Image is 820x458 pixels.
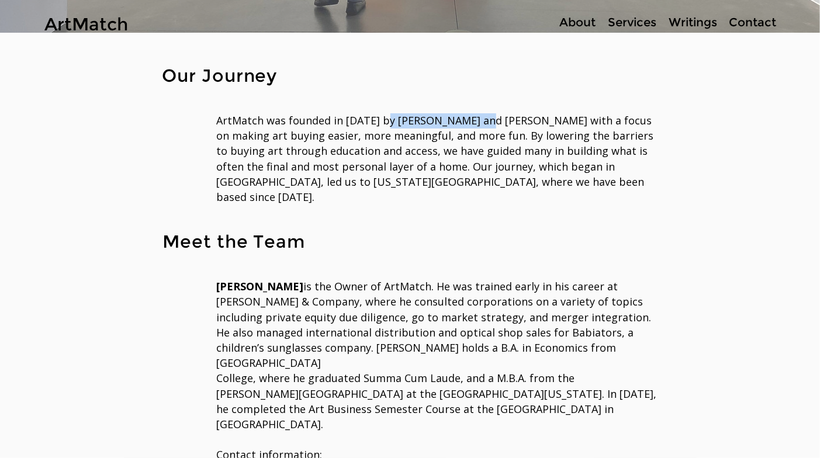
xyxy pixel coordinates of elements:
a: About [553,14,601,31]
span: [PERSON_NAME] [217,279,304,293]
a: Writings [662,14,723,31]
nav: Site [516,14,781,31]
a: Services [601,14,662,31]
p: About [553,14,601,31]
a: Contact [723,14,781,31]
p: Writings [663,14,723,31]
span: is the Owner of ArtMatch. He was trained early in his career at [PERSON_NAME] & Company, where he... [217,279,657,431]
span: Meet the Team [163,231,306,252]
a: ArtMatch [44,13,128,35]
span: ArtMatch was founded in [DATE] by [PERSON_NAME] and [PERSON_NAME] with a focus on making art buyi... [217,113,654,204]
span: Our Journey [162,65,278,86]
